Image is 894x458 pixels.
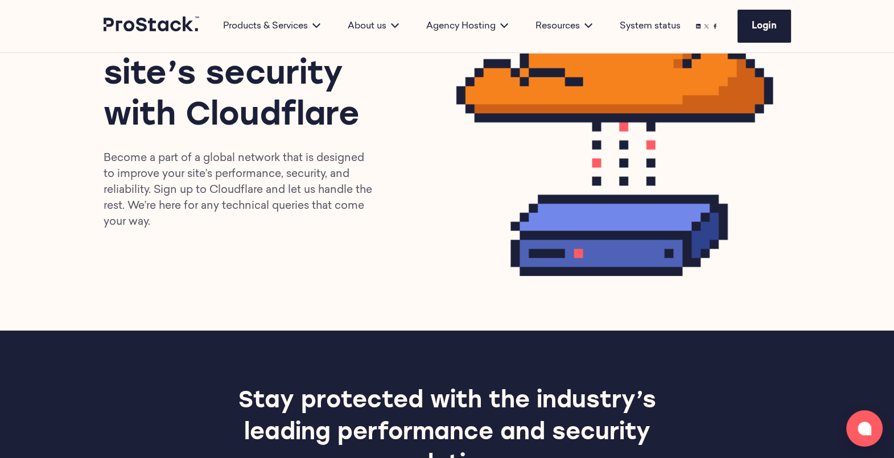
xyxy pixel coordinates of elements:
div: About us [334,19,413,33]
a: System status [620,19,681,33]
button: Open chat window [846,410,883,447]
span: Login [752,22,777,31]
a: Prostack logo [104,16,200,36]
a: Login [738,10,791,43]
div: Products & Services [209,19,334,33]
p: Become a part of a global network that is designed to improve your site’s performance, security, ... [104,151,376,230]
div: Resources [522,19,606,33]
div: Agency Hosting [413,19,522,33]
h1: Enhance your site’s security with Cloudflare [104,14,406,137]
